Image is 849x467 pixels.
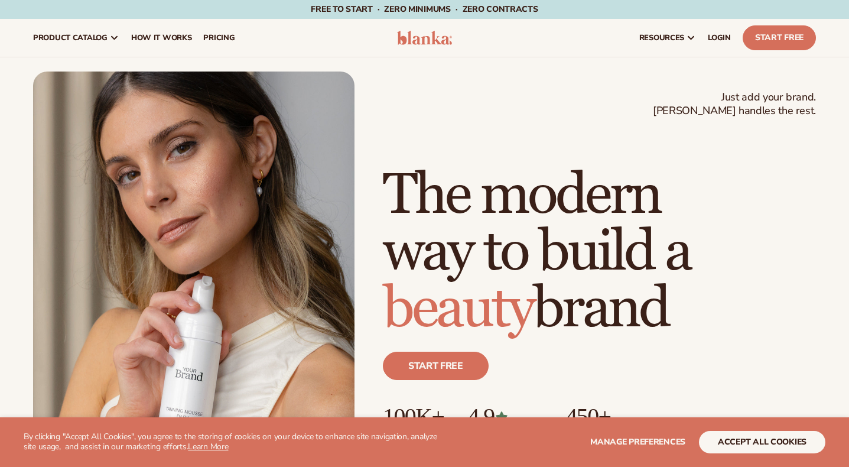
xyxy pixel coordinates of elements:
[467,404,542,430] p: 4.9
[397,31,453,45] img: logo
[24,432,443,452] p: By clicking "Accept All Cookies", you agree to the storing of cookies on your device to enhance s...
[131,33,192,43] span: How It Works
[590,436,685,447] span: Manage preferences
[383,352,489,380] a: Start free
[743,25,816,50] a: Start Free
[125,19,198,57] a: How It Works
[653,90,816,118] span: Just add your brand. [PERSON_NAME] handles the rest.
[383,167,816,338] h1: The modern way to build a brand
[590,431,685,453] button: Manage preferences
[33,33,108,43] span: product catalog
[188,441,228,452] a: Learn More
[699,431,825,453] button: accept all cookies
[383,404,444,430] p: 100K+
[702,19,737,57] a: LOGIN
[633,19,702,57] a: resources
[565,404,655,430] p: 450+
[27,19,125,57] a: product catalog
[311,4,538,15] span: Free to start · ZERO minimums · ZERO contracts
[203,33,235,43] span: pricing
[639,33,684,43] span: resources
[197,19,240,57] a: pricing
[383,274,533,343] span: beauty
[708,33,731,43] span: LOGIN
